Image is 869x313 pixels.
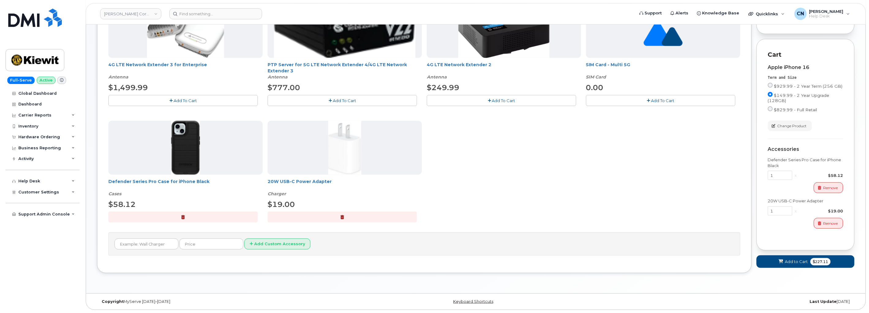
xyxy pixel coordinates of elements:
[810,299,837,304] strong: Last Update
[757,255,855,268] button: Add to Cart $227.11
[108,62,207,67] a: 4G LTE Network Extender 3 for Enterprise
[147,4,224,58] img: casa.png
[744,8,789,20] div: Quicklinks
[768,198,843,204] div: 20W USB-C Power Adapter
[586,95,735,106] button: Add To Cart
[693,7,744,19] a: Knowledge Base
[768,65,843,70] div: Apple iPhone 16
[823,185,838,191] span: Remove
[268,178,422,197] div: 20W USB-C Power Adapter
[427,62,491,67] a: 4G LTE Network Extender 2
[790,8,854,20] div: Connor Nguyen
[453,299,493,304] a: Keyboard Shortcuts
[169,8,262,19] input: Find something...
[768,83,773,88] input: $929.99 - 2 Year Term (256 GB)
[268,200,295,209] span: $19.00
[602,299,855,304] div: [DATE]
[814,182,843,193] button: Remove
[702,10,739,16] span: Knowledge Base
[102,299,124,304] strong: Copyright
[268,62,422,80] div: PTP Server for 5G LTE Network Extender 4/4G LTE Network Extender 3
[586,83,604,92] span: 0.00
[651,98,675,103] span: Add To Cart
[644,4,683,58] img: no_image_found-2caef05468ed5679b831cfe6fc140e25e0c280774317ffc20a367ab7fd17291e.png
[809,9,844,14] span: [PERSON_NAME]
[108,83,148,92] span: $1,499.99
[108,191,121,197] em: Cases
[458,4,550,58] img: 4glte_extender.png
[268,74,288,80] em: Antenna
[774,84,843,89] span: $929.99 - 2 Year Term (256 GB)
[666,7,693,19] a: Alerts
[179,239,243,250] input: Price
[171,121,200,175] img: defenderiphone14.png
[792,208,799,214] div: x
[823,221,838,226] span: Remove
[268,62,407,74] a: PTP Server for 5G LTE Network Extender 4/4G LTE Network Extender 3
[635,7,666,19] a: Support
[108,200,136,209] span: $58.12
[799,173,843,178] div: $58.12
[785,259,808,265] span: Add to Cart
[811,258,831,265] span: $227.11
[809,14,844,19] span: Help Desk
[427,95,576,106] button: Add To Cart
[108,178,263,197] div: Defender Series Pro Case for iPhone Black
[814,218,843,229] button: Remove
[645,10,662,16] span: Support
[768,106,773,111] input: $829.99 - Full Retail
[115,239,179,250] input: Example: Wall Charger
[174,98,197,103] span: Add To Cart
[108,179,209,184] a: Defender Series Pro Case for iPhone Black
[768,93,829,103] span: $149.99 - 2 Year Upgrade (128GB)
[268,95,417,106] button: Add To Cart
[586,62,740,80] div: SIM Card - Multi 5G
[586,62,630,67] a: SIM Card - Multi 5G
[268,83,300,92] span: $777.00
[268,191,286,197] em: Charger
[756,11,778,16] span: Quicklinks
[676,10,689,16] span: Alerts
[842,286,864,308] iframe: Messenger Launcher
[427,83,459,92] span: $249.99
[268,179,332,184] a: 20W USB-C Power Adapter
[427,74,447,80] em: Antenna
[797,10,804,17] span: CN
[108,74,128,80] em: Antenna
[792,173,799,178] div: x
[108,95,258,106] button: Add To Cart
[274,4,416,58] img: Casa_Sysem.png
[768,92,773,97] input: $149.99 - 2 Year Upgrade (128GB)
[97,299,350,304] div: MyServe [DATE]–[DATE]
[799,208,843,214] div: $19.00
[774,107,817,112] span: $829.99 - Full Retail
[108,62,263,80] div: 4G LTE Network Extender 3 for Enterprise
[768,50,843,59] p: Cart
[586,74,606,80] em: SIM Card
[768,75,843,80] div: Term and Size
[768,147,843,152] div: Accessories
[328,121,362,175] img: apple20w.jpg
[244,239,310,250] button: Add Custom Accessory
[427,62,581,80] div: 4G LTE Network Extender 2
[492,98,515,103] span: Add To Cart
[100,8,161,19] a: Kiewit Corporation
[768,120,812,131] button: Change Product
[777,123,807,129] span: Change Product
[333,98,356,103] span: Add To Cart
[768,157,843,168] div: Defender Series Pro Case for iPhone Black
